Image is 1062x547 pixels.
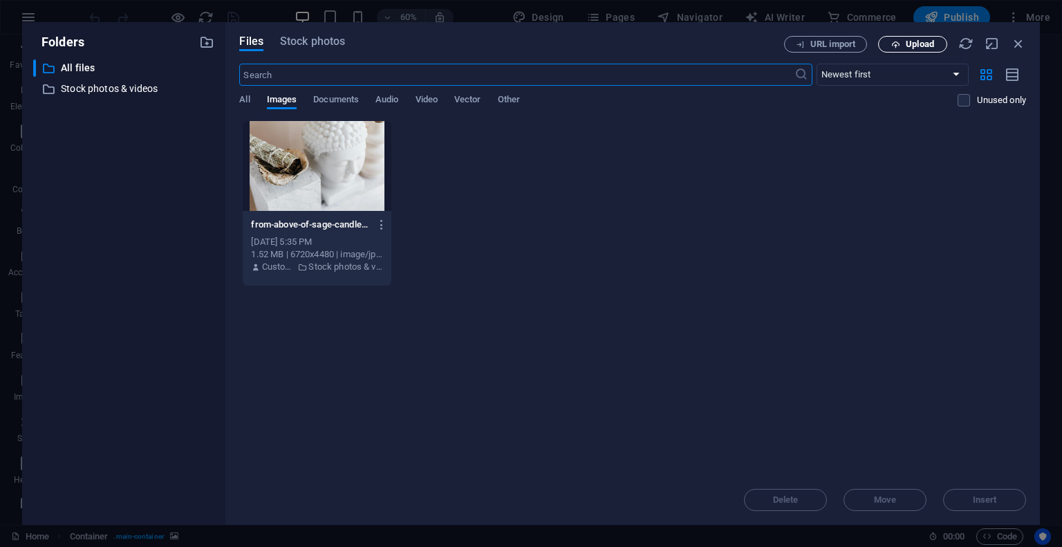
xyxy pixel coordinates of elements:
button: Upload [878,36,947,53]
p: All files [61,60,189,76]
div: ​ [33,59,36,77]
div: Stock photos & videos [33,80,214,98]
i: Create new folder [199,35,214,50]
p: Displays only files that are not in use on the website. Files added during this session can still... [977,94,1026,106]
p: Stock photos & videos [61,81,189,97]
div: 1.52 MB | 6720x4480 | image/jpeg [251,248,382,261]
span: Images [267,91,297,111]
div: By: Customer | Folder: Stock photos & videos [251,261,382,273]
span: Stock photos [280,33,345,50]
button: URL import [784,36,867,53]
span: Video [416,91,438,111]
i: Reload [958,36,973,51]
span: URL import [810,40,855,48]
div: [DATE] 5:35 PM [251,236,382,248]
p: Customer [262,261,295,273]
span: Other [498,91,520,111]
span: Files [239,33,263,50]
input: Search [239,64,794,86]
span: Documents [313,91,359,111]
i: Close [1011,36,1026,51]
span: All [239,91,250,111]
span: Upload [906,40,934,48]
span: Vector [454,91,481,111]
p: Stock photos & videos [308,261,382,273]
p: Folders [33,33,84,51]
i: Minimize [985,36,1000,51]
span: Audio [375,91,398,111]
p: from-above-of-sage-candle-in-bowl-placed-on-white-marble-shelf-near-plaster-buddha-bust-and-creat... [251,219,370,231]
